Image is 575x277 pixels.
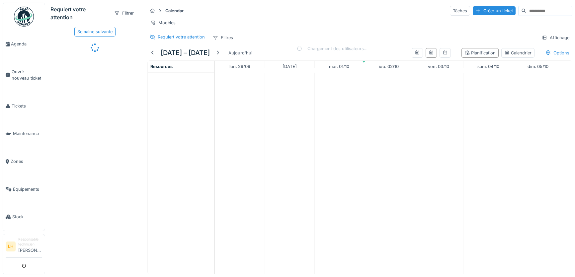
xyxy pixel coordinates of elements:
[150,64,173,69] span: Resources
[50,5,109,21] div: Requiert votre attention
[13,186,42,192] span: Équipements
[6,237,42,258] a: LH Responsable technicien[PERSON_NAME]
[210,33,236,42] div: Filtres
[377,62,400,71] a: 2 octobre 2025
[3,148,45,175] a: Zones
[3,58,45,92] a: Ouvrir nouveau ticket
[3,30,45,58] a: Agenda
[18,237,42,256] li: [PERSON_NAME]
[450,6,470,16] div: Tâches
[426,62,451,71] a: 3 octobre 2025
[11,41,42,47] span: Agenda
[12,214,42,220] span: Stock
[3,120,45,148] a: Maintenance
[11,158,42,165] span: Zones
[473,6,516,15] div: Créer un ticket
[228,62,252,71] a: 29 septembre 2025
[147,18,179,28] div: Modèles
[74,27,116,36] div: Semaine suivante
[476,62,501,71] a: 4 octobre 2025
[3,203,45,231] a: Stock
[163,8,186,14] strong: Calendar
[542,48,572,58] div: Options
[161,49,210,57] h5: [DATE] – [DATE]
[327,62,351,71] a: 1 octobre 2025
[111,8,137,18] div: Filtrer
[3,175,45,203] a: Équipements
[18,237,42,247] div: Responsable technicien
[3,92,45,120] a: Tickets
[14,7,34,27] img: Badge_color-CXgf-gQk.svg
[281,62,298,71] a: 30 septembre 2025
[297,45,368,52] div: Chargement des utilisateurs…
[539,33,572,42] div: Affichage
[6,242,16,251] li: LH
[526,62,550,71] a: 5 octobre 2025
[13,130,42,137] span: Maintenance
[226,48,255,57] div: Aujourd'hui
[464,50,496,56] div: Planification
[158,34,205,40] div: Requiert votre attention
[12,103,42,109] span: Tickets
[504,50,532,56] div: Calendrier
[12,69,42,81] span: Ouvrir nouveau ticket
